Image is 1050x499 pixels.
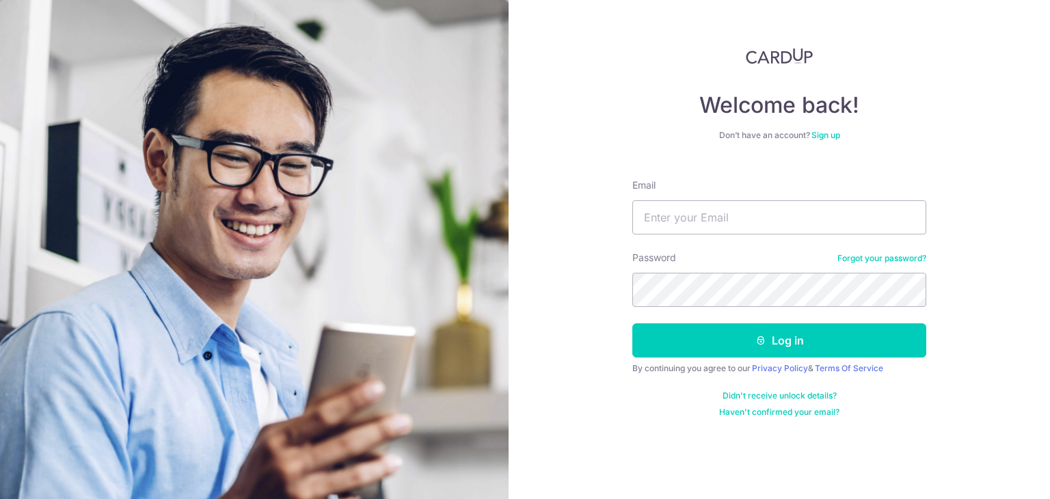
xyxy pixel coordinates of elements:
[632,363,926,374] div: By continuing you agree to our &
[632,200,926,234] input: Enter your Email
[632,323,926,358] button: Log in
[632,251,676,265] label: Password
[746,48,813,64] img: CardUp Logo
[723,390,837,401] a: Didn't receive unlock details?
[752,363,808,373] a: Privacy Policy
[632,130,926,141] div: Don’t have an account?
[837,253,926,264] a: Forgot your password?
[632,178,656,192] label: Email
[719,407,839,418] a: Haven't confirmed your email?
[811,130,840,140] a: Sign up
[815,363,883,373] a: Terms Of Service
[632,92,926,119] h4: Welcome back!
